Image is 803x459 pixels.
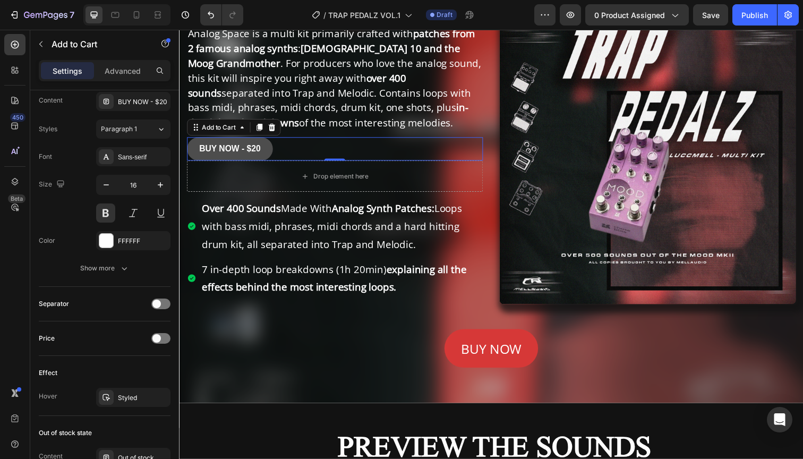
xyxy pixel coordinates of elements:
[23,174,309,228] p: Made With Loops with bass midi, phrases, midi chords and a hard hitting drum kit, all separated i...
[118,97,168,107] div: BUY NOW - $20
[39,259,170,278] button: Show more
[80,263,130,274] div: Show more
[288,312,349,339] div: BUY NOW
[39,299,69,309] div: Separator
[4,4,79,25] button: 7
[200,4,243,25] div: Undo/Redo
[702,11,720,20] span: Save
[39,428,92,438] div: Out of stock state
[594,10,665,21] span: 0 product assigned
[118,152,168,162] div: Sans-serif
[70,8,74,21] p: 7
[52,38,142,50] p: Add to Cart
[101,124,137,134] span: Paragraph 1
[179,30,803,459] iframe: Design area
[39,334,55,343] div: Price
[39,392,57,401] div: Hover
[21,95,60,105] div: Add to Cart
[741,10,768,21] div: Publish
[23,236,309,272] p: 7 in-depth loop breakdowns (1h 20min)
[39,236,55,245] div: Color
[21,114,83,130] div: BUY NOW - $20
[96,120,170,139] button: Paragraph 1
[22,234,311,274] div: Rich Text Editor. Editing area: main
[10,113,25,122] div: 450
[437,10,452,20] span: Draft
[23,176,104,190] strong: Over 400 Sounds
[9,12,287,41] strong: [DEMOGRAPHIC_DATA] 10 and the Moog Grandmother
[118,393,168,403] div: Styled
[323,10,326,21] span: /
[39,177,67,192] div: Size
[137,146,193,154] div: Drop element here
[732,4,777,25] button: Publish
[118,236,168,246] div: FFFFFF
[9,42,232,72] strong: over 400 sounds
[7,407,637,445] h2: PREVIEW THE SOUNDS
[39,152,52,161] div: Font
[693,4,728,25] button: Save
[585,4,689,25] button: 0 product assigned
[8,194,25,203] div: Beta
[39,96,63,105] div: Content
[767,407,792,432] div: Open Intercom Messenger
[105,65,141,76] p: Advanced
[39,124,57,134] div: Styles
[22,172,311,230] div: Rich Text Editor. Editing area: main
[53,65,82,76] p: Settings
[156,176,261,190] strong: Analog Synth Patches:
[8,110,96,134] button: BUY NOW - $20
[39,368,57,378] div: Effect
[328,10,400,21] span: TRAP PEDALZ VOL.1
[271,306,366,345] button: BUY NOW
